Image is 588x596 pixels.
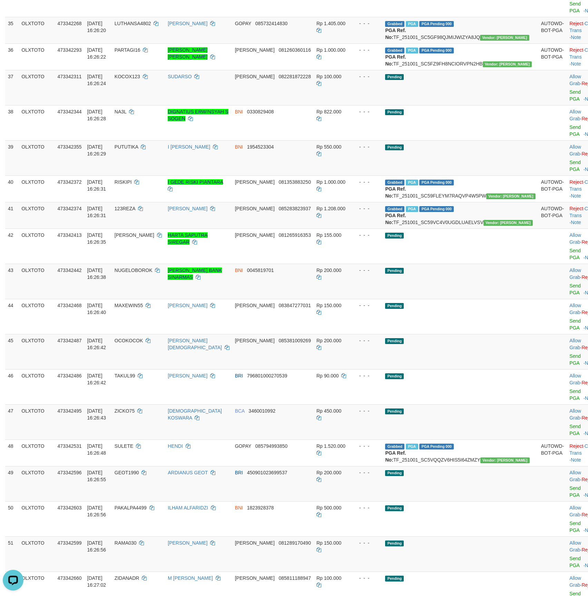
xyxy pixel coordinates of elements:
[58,373,82,378] span: 473342486
[87,144,106,156] span: [DATE] 16:26:29
[486,193,536,199] span: Vendor URL: https://secure5.1velocity.biz
[5,299,19,334] td: 44
[569,232,581,245] span: ·
[87,540,106,553] span: [DATE] 16:26:56
[406,21,418,27] span: Marked by aubrezazulfa
[569,74,581,86] a: Allow Grab
[168,373,207,378] a: [PERSON_NAME]
[385,21,404,27] span: Grabbed
[5,501,19,536] td: 50
[278,47,311,53] span: Copy 081260360116 to clipboard
[87,267,106,280] span: [DATE] 16:26:38
[569,575,581,588] a: Allow Grab
[168,338,222,350] a: [PERSON_NAME][DEMOGRAPHIC_DATA]
[19,536,55,572] td: OLXTOTO
[115,575,139,581] span: ZIDANADR
[58,505,82,511] span: 473342603
[385,408,404,414] span: Pending
[5,229,19,264] td: 42
[5,334,19,369] td: 45
[168,206,207,211] a: [PERSON_NAME]
[115,232,154,238] span: [PERSON_NAME]
[168,21,207,26] a: [PERSON_NAME]
[569,408,581,421] span: ·
[571,34,581,40] a: Note
[235,505,243,511] span: BNI
[569,21,583,26] a: Reject
[235,21,251,26] span: GOPAY
[569,283,581,295] a: Send PGA
[87,47,106,60] span: [DATE] 16:26:22
[406,180,418,185] span: Marked by aubrezazulfa
[168,47,207,60] a: [PERSON_NAME] [PERSON_NAME]
[168,505,208,511] a: ILHAM ALFARIDZI
[316,47,345,53] span: Rp 1.000.000
[19,501,55,536] td: OLXTOTO
[19,440,55,466] td: OLXTOTO
[385,213,406,225] b: PGA Ref. No:
[168,232,207,245] a: HARTA SAPUTRA SIREGAR
[247,373,287,378] span: Copy 796801000270539 to clipboard
[569,505,581,517] a: Allow Grab
[569,575,581,588] span: ·
[278,206,311,211] span: Copy 085283823937 to clipboard
[115,47,140,53] span: PARTAGI16
[569,443,583,449] a: Reject
[87,179,106,192] span: [DATE] 16:26:31
[316,575,341,581] span: Rp 100.000
[168,470,208,475] a: ARDIANUS GEOT
[569,485,581,498] a: Send PGA
[385,48,404,53] span: Grabbed
[247,144,274,150] span: Copy 1954523304 to clipboard
[87,470,106,482] span: [DATE] 16:26:55
[385,444,404,449] span: Grabbed
[255,21,287,26] span: Copy 085732414830 to clipboard
[354,337,380,344] div: - - -
[5,43,19,70] td: 36
[569,303,581,315] a: Allow Grab
[569,267,581,280] span: ·
[235,232,275,238] span: [PERSON_NAME]
[19,105,55,140] td: OLXTOTO
[235,373,243,378] span: BRI
[19,17,55,43] td: OLXTOTO
[385,470,404,476] span: Pending
[235,206,275,211] span: [PERSON_NAME]
[235,470,243,475] span: BRI
[569,144,581,156] span: ·
[58,74,82,79] span: 473342311
[87,373,106,385] span: [DATE] 16:26:42
[115,109,127,114] span: NA3L
[385,233,404,239] span: Pending
[316,232,341,238] span: Rp 155.000
[316,338,341,343] span: Rp 200.000
[571,220,581,225] a: Note
[385,338,404,344] span: Pending
[58,47,82,53] span: 473342293
[382,175,538,202] td: TF_251001_SC59FLEYM7RAQVP4W5PW
[354,443,380,449] div: - - -
[569,353,581,366] a: Send PGA
[168,144,210,150] a: I [PERSON_NAME]
[58,206,82,211] span: 473342374
[569,470,581,482] a: Allow Grab
[87,232,106,245] span: [DATE] 16:26:35
[354,267,380,274] div: - - -
[569,338,581,350] a: Allow Grab
[5,369,19,404] td: 46
[569,521,581,533] a: Send PGA
[571,61,581,67] a: Note
[87,443,106,456] span: [DATE] 16:26:48
[419,48,454,53] span: PGA Pending
[385,180,404,185] span: Grabbed
[419,206,454,212] span: PGA Pending
[569,109,581,121] span: ·
[569,303,581,315] span: ·
[168,303,207,308] a: [PERSON_NAME]
[58,21,82,26] span: 473342268
[316,74,341,79] span: Rp 100.000
[235,575,275,581] span: [PERSON_NAME]
[316,109,341,114] span: Rp 822.000
[58,575,82,581] span: 473342660
[354,407,380,414] div: - - -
